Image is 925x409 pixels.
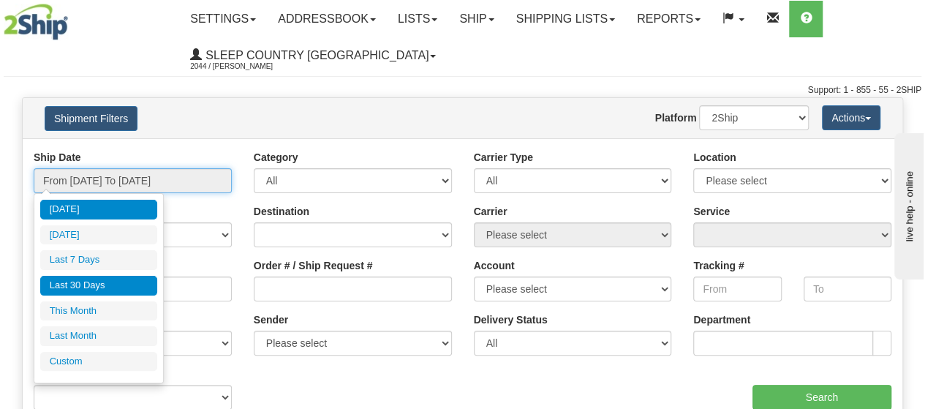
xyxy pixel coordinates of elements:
[40,200,157,219] li: [DATE]
[40,225,157,245] li: [DATE]
[40,301,157,321] li: This Month
[804,277,891,301] input: To
[474,204,507,219] label: Carrier
[655,110,697,125] label: Platform
[254,150,298,165] label: Category
[190,59,300,74] span: 2044 / [PERSON_NAME]
[254,258,373,273] label: Order # / Ship Request #
[693,277,781,301] input: From
[387,1,448,37] a: Lists
[891,130,924,279] iframe: chat widget
[693,312,750,327] label: Department
[4,84,921,97] div: Support: 1 - 855 - 55 - 2SHIP
[254,312,288,327] label: Sender
[693,204,730,219] label: Service
[34,150,81,165] label: Ship Date
[40,250,157,270] li: Last 7 Days
[179,37,447,74] a: Sleep Country [GEOGRAPHIC_DATA] 2044 / [PERSON_NAME]
[626,1,711,37] a: Reports
[202,49,428,61] span: Sleep Country [GEOGRAPHIC_DATA]
[179,1,267,37] a: Settings
[40,276,157,296] li: Last 30 Days
[448,1,505,37] a: Ship
[40,326,157,346] li: Last Month
[505,1,626,37] a: Shipping lists
[693,150,736,165] label: Location
[693,258,744,273] label: Tracking #
[40,352,157,372] li: Custom
[4,4,68,40] img: logo2044.jpg
[267,1,387,37] a: Addressbook
[11,12,135,23] div: live help - online
[45,106,137,131] button: Shipment Filters
[474,258,515,273] label: Account
[822,105,880,130] button: Actions
[254,204,309,219] label: Destination
[474,312,548,327] label: Delivery Status
[474,150,533,165] label: Carrier Type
